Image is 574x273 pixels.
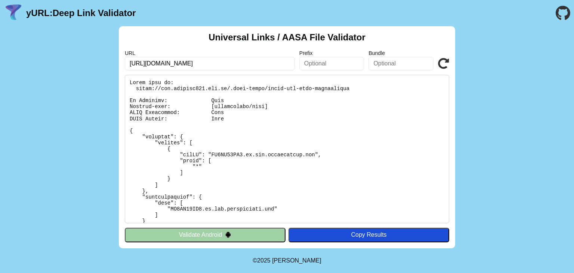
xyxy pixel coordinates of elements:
[225,231,231,238] img: droidIcon.svg
[272,257,321,264] a: Michael Ibragimchayev's Personal Site
[125,228,286,242] button: Validate Android
[257,257,271,264] span: 2025
[125,50,295,56] label: URL
[299,57,364,70] input: Optional
[125,57,295,70] input: Required
[4,3,23,23] img: yURL Logo
[292,231,445,238] div: Copy Results
[209,32,365,43] h2: Universal Links / AASA File Validator
[299,50,364,56] label: Prefix
[368,50,433,56] label: Bundle
[253,248,321,273] footer: ©
[125,75,449,223] pre: Lorem ipsu do: sitam://con.adipisc821.eli.se/.doei-tempo/incid-utl-etdo-magnaaliqua En Adminimv: ...
[288,228,449,242] button: Copy Results
[368,57,433,70] input: Optional
[26,8,136,18] a: yURL:Deep Link Validator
